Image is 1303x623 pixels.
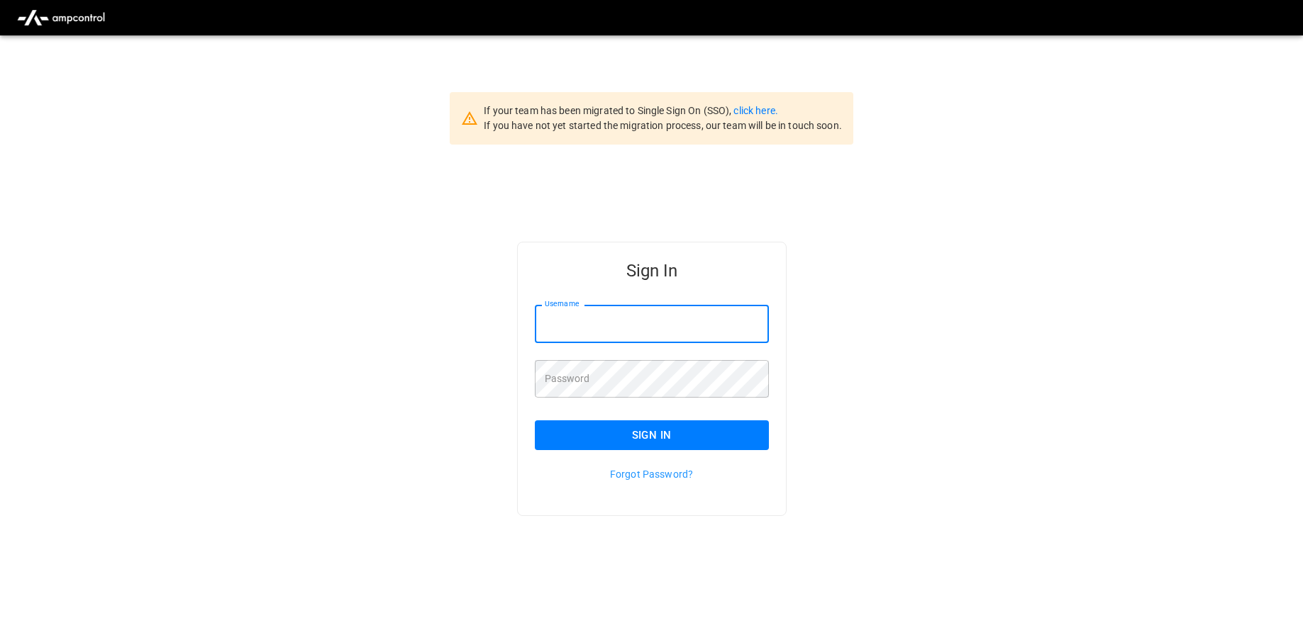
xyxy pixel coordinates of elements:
h5: Sign In [535,259,769,282]
label: Username [545,298,579,310]
a: click here. [733,105,777,116]
span: If you have not yet started the migration process, our team will be in touch soon. [484,120,842,131]
button: Sign In [535,420,769,450]
img: ampcontrol.io logo [11,4,111,31]
p: Forgot Password? [535,467,769,481]
span: If your team has been migrated to Single Sign On (SSO), [484,105,733,116]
